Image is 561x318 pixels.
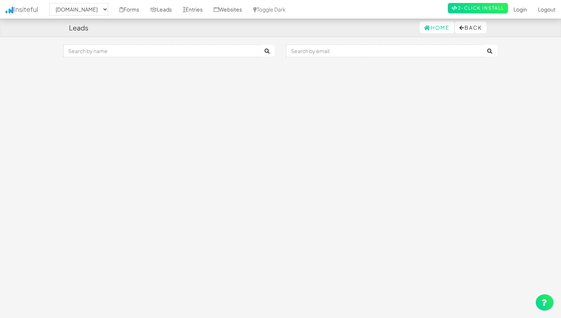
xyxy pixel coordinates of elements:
[420,22,454,33] a: Home
[69,24,88,32] h4: Leads
[286,45,483,57] input: Search by email
[448,3,508,13] a: 2-Click Install
[455,22,486,33] button: Back
[63,45,260,57] input: Search by name
[6,7,13,13] img: icon.png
